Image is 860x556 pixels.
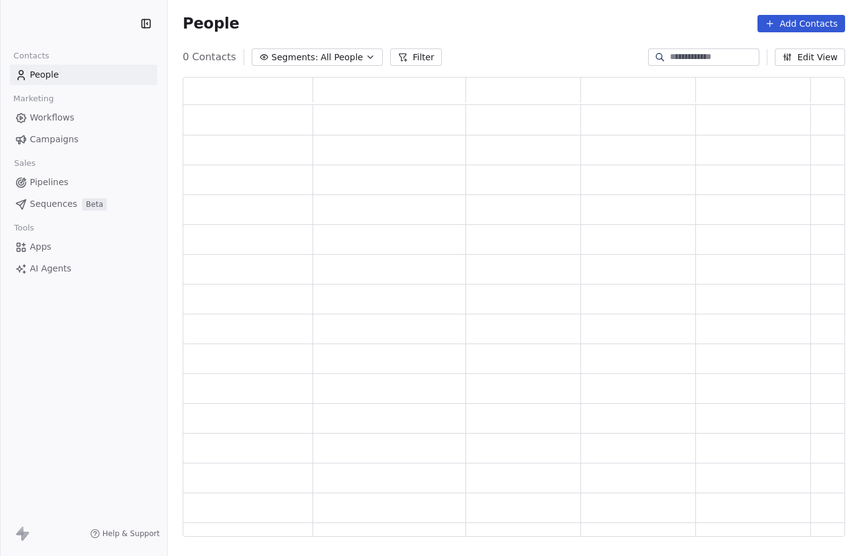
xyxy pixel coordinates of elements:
span: Pipelines [30,176,68,189]
a: Help & Support [90,529,160,539]
span: Contacts [8,47,55,65]
span: 0 Contacts [183,50,236,65]
span: People [30,68,59,81]
a: SequencesBeta [10,194,157,214]
span: Workflows [30,111,75,124]
a: Campaigns [10,129,157,150]
span: Sequences [30,198,77,211]
a: AI Agents [10,258,157,279]
span: Campaigns [30,133,78,146]
span: Apps [30,240,52,253]
span: Help & Support [103,529,160,539]
span: Sales [9,154,41,173]
a: Apps [10,237,157,257]
a: Pipelines [10,172,157,193]
span: People [183,14,239,33]
a: People [10,65,157,85]
span: Beta [82,198,107,211]
span: AI Agents [30,262,71,275]
span: Marketing [8,89,59,108]
button: Add Contacts [757,15,845,32]
a: Workflows [10,107,157,128]
span: All People [321,51,363,64]
button: Edit View [775,48,845,66]
span: Tools [9,219,39,237]
button: Filter [390,48,442,66]
span: Segments: [272,51,318,64]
